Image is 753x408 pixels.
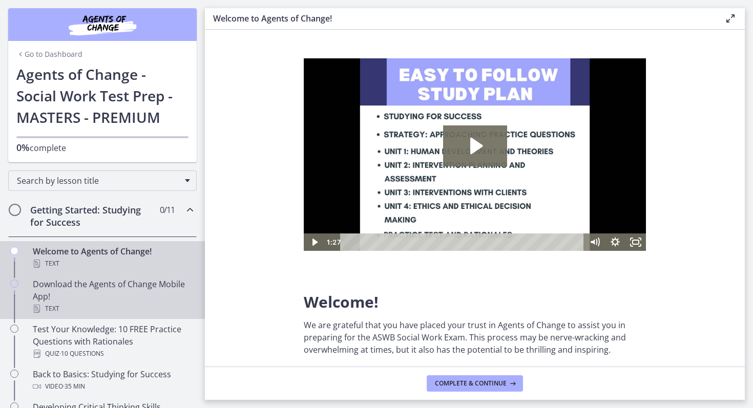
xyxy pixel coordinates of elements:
[16,49,82,59] a: Go to Dashboard
[16,141,189,154] p: complete
[139,67,203,108] button: Play Video: c1o6hcmjueu5qasqsu00.mp4
[322,175,342,192] button: Fullscreen
[33,348,193,360] div: Quiz
[33,245,193,270] div: Welcome to Agents of Change!
[16,141,30,154] span: 0%
[160,204,175,216] span: 0 / 11
[33,303,193,315] div: Text
[63,380,85,393] span: · 35 min
[33,380,193,393] div: Video
[30,204,155,228] h2: Getting Started: Studying for Success
[304,319,646,356] p: We are grateful that you have placed your trust in Agents of Change to assist you in preparing fo...
[281,175,301,192] button: Mute
[33,323,193,360] div: Test Your Knowledge: 10 FREE Practice Questions with Rationales
[435,379,507,388] span: Complete & continue
[427,375,523,392] button: Complete & continue
[213,12,708,25] h3: Welcome to Agents of Change!
[41,12,164,37] img: Agents of Change
[8,170,197,191] div: Search by lesson title
[301,175,322,192] button: Show settings menu
[304,291,379,312] span: Welcome!
[33,278,193,315] div: Download the Agents of Change Mobile App!
[33,257,193,270] div: Text
[304,364,646,389] p: We want to congratulate you on starting a new chapter of your life by applauding your decision to...
[59,348,104,360] span: · 10 Questions
[33,368,193,393] div: Back to Basics: Studying for Success
[44,175,276,192] div: Playbar
[17,175,180,186] span: Search by lesson title
[16,63,189,128] h1: Agents of Change - Social Work Test Prep - MASTERS - PREMIUM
